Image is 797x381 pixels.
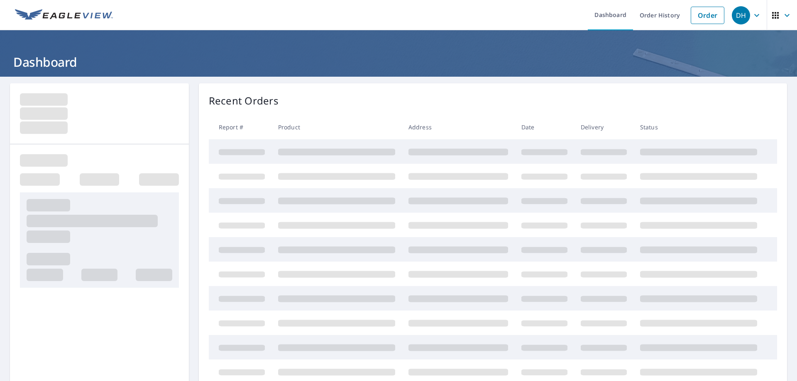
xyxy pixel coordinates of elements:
th: Delivery [574,115,633,139]
th: Date [515,115,574,139]
th: Report # [209,115,271,139]
h1: Dashboard [10,53,787,70]
a: Order [691,7,724,24]
p: Recent Orders [209,93,279,108]
th: Address [402,115,515,139]
div: DH [732,6,750,24]
th: Status [633,115,764,139]
th: Product [271,115,402,139]
img: EV Logo [15,9,113,22]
